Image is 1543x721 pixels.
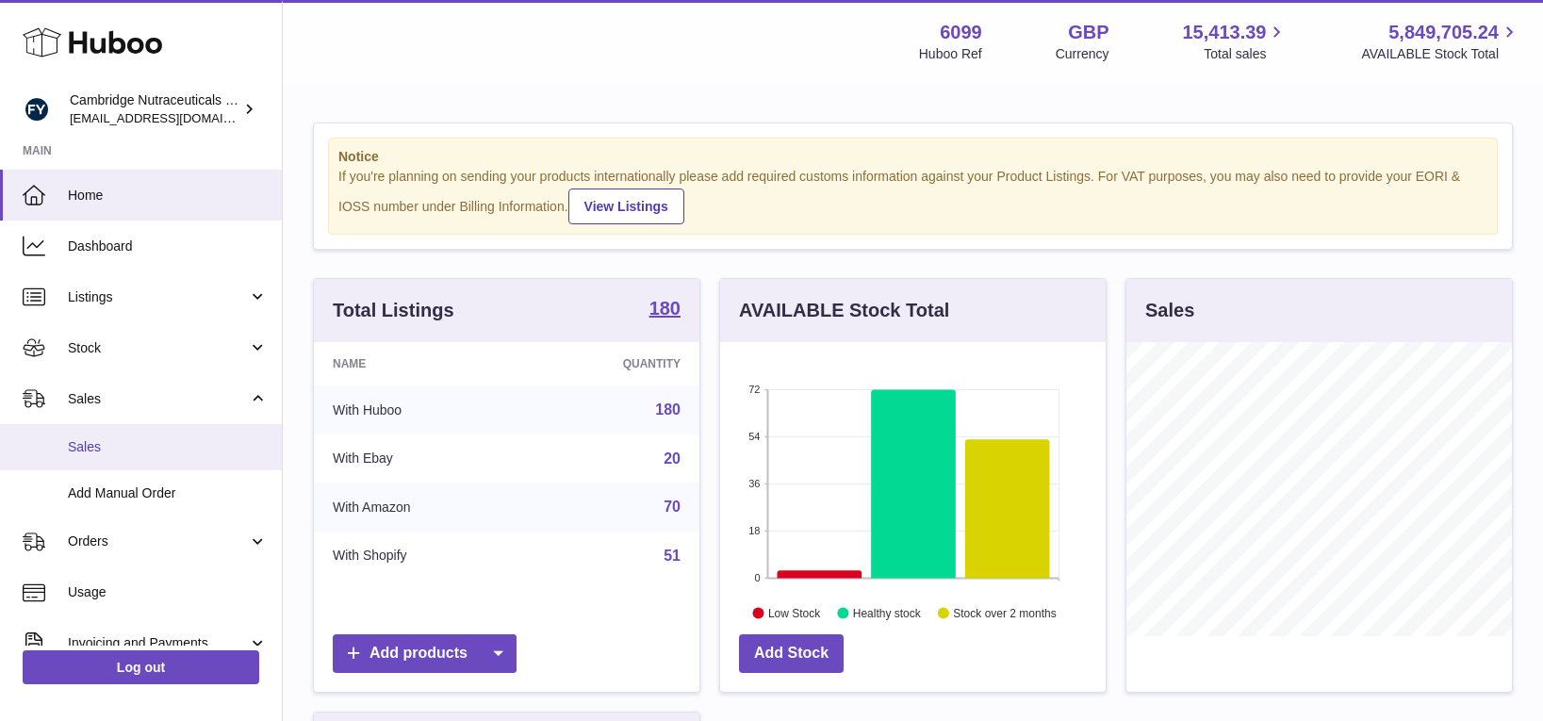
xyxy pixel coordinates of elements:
span: Total sales [1204,45,1288,63]
text: 72 [748,384,760,395]
span: AVAILABLE Stock Total [1361,45,1520,63]
span: Stock [68,339,248,357]
a: View Listings [568,188,684,224]
td: With Ebay [314,434,525,483]
span: Listings [68,288,248,306]
span: [EMAIL_ADDRESS][DOMAIN_NAME] [70,110,277,125]
span: Dashboard [68,238,268,255]
strong: Notice [338,148,1487,166]
a: 5,849,705.24 AVAILABLE Stock Total [1361,20,1520,63]
div: Huboo Ref [919,45,982,63]
th: Quantity [525,342,699,385]
strong: 6099 [940,20,982,45]
h3: Total Listings [333,298,454,323]
a: Log out [23,650,259,684]
span: Usage [68,583,268,601]
span: Add Manual Order [68,484,268,502]
img: huboo@camnutra.com [23,95,51,123]
td: With Huboo [314,385,525,434]
a: Add Stock [739,634,844,673]
text: 36 [748,478,760,489]
text: 54 [748,431,760,442]
text: Stock over 2 months [953,606,1056,619]
div: If you're planning on sending your products internationally please add required customs informati... [338,168,1487,224]
th: Name [314,342,525,385]
span: Invoicing and Payments [68,634,248,652]
span: 15,413.39 [1182,20,1266,45]
text: 0 [754,572,760,583]
text: Healthy stock [853,606,922,619]
a: 15,413.39 Total sales [1182,20,1288,63]
td: With Shopify [314,532,525,581]
div: Cambridge Nutraceuticals Ltd [70,91,239,127]
span: Orders [68,533,248,550]
text: 18 [748,525,760,536]
td: With Amazon [314,483,525,532]
span: Sales [68,438,268,456]
h3: AVAILABLE Stock Total [739,298,949,323]
div: Currency [1056,45,1109,63]
a: 51 [664,548,681,564]
h3: Sales [1145,298,1194,323]
strong: GBP [1068,20,1108,45]
a: 180 [649,299,681,321]
text: Low Stock [768,606,821,619]
strong: 180 [649,299,681,318]
span: Sales [68,390,248,408]
span: 5,849,705.24 [1388,20,1499,45]
a: 70 [664,499,681,515]
span: Home [68,187,268,205]
a: 20 [664,451,681,467]
a: 180 [655,401,681,418]
a: Add products [333,634,517,673]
